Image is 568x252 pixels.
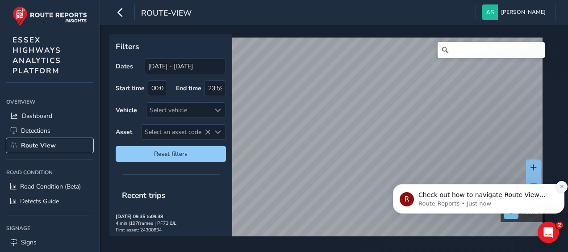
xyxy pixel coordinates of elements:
span: First asset: 24300834 [116,227,162,233]
span: 2 [556,222,563,229]
label: Start time [116,84,145,92]
span: Select an asset code [142,125,211,139]
strong: [DATE] 09:35 to 09:38 [116,213,163,220]
span: Road Condition (Beta) [20,182,81,191]
a: Signs [6,235,93,250]
span: Defects Guide [20,197,59,206]
span: Recent trips [116,184,172,207]
div: Signage [6,222,93,235]
span: Signs [21,238,37,247]
div: 4 min | 197 frames | PF73 0JL [116,220,226,227]
span: route-view [141,8,192,20]
a: Route View [6,138,93,153]
span: Dashboard [22,112,52,120]
div: Select an asset code [211,125,226,139]
label: Asset [116,128,132,136]
button: [PERSON_NAME] [482,4,549,20]
label: Dates [116,62,133,71]
img: diamond-layout [482,4,498,20]
p: Filters [116,41,226,52]
iframe: Intercom notifications message [389,165,568,228]
div: Road Condition [6,166,93,179]
button: Reset filters [116,146,226,162]
iframe: Intercom live chat [538,222,559,243]
span: Detections [21,126,50,135]
div: Overview [6,95,93,109]
label: Vehicle [116,106,137,114]
a: Dashboard [6,109,93,123]
a: Detections [6,123,93,138]
span: [PERSON_NAME] [501,4,546,20]
span: Route View [21,141,56,150]
a: Road Condition (Beta) [6,179,93,194]
label: End time [176,84,201,92]
img: rr logo [13,6,87,26]
span: Reset filters [122,150,219,158]
a: Defects Guide [6,194,93,209]
span: ESSEX HIGHWAYS ANALYTICS PLATFORM [13,35,61,76]
div: Select vehicle [146,103,211,118]
canvas: Map [113,38,543,247]
input: Search [438,42,545,58]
